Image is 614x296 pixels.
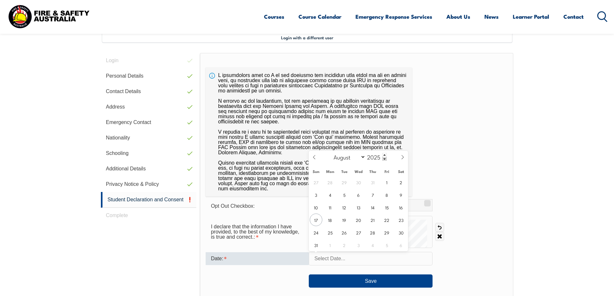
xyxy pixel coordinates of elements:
a: Additional Details [101,161,197,177]
span: August 19, 2025 [338,214,351,226]
span: July 27, 2025 [310,176,322,188]
a: Privacy Notice & Policy [101,177,197,192]
span: Sat [394,169,408,174]
span: August 9, 2025 [395,188,407,201]
span: August 6, 2025 [352,188,365,201]
span: September 5, 2025 [381,239,393,251]
a: Nationality [101,130,197,146]
span: July 31, 2025 [366,176,379,188]
span: Opt Out Checkbox: [211,203,255,209]
span: Wed [351,169,365,174]
span: August 17, 2025 [310,214,322,226]
span: Tue [337,169,351,174]
input: Year [365,153,387,161]
span: August 1, 2025 [381,176,393,188]
span: August 14, 2025 [366,201,379,214]
select: Month [330,153,365,161]
div: I declare that the information I have provided, to the best of my knowledge, is true and correct.... [206,221,309,243]
a: Learner Portal [513,8,549,25]
span: July 30, 2025 [352,176,365,188]
span: August 12, 2025 [338,201,351,214]
a: News [484,8,499,25]
a: Personal Details [101,68,197,84]
span: August 5, 2025 [338,188,351,201]
a: Undo [435,223,444,232]
a: Student Declaration and Consent [101,192,197,208]
span: Fri [380,169,394,174]
span: August 28, 2025 [366,226,379,239]
a: Emergency Contact [101,115,197,130]
span: August 31, 2025 [310,239,322,251]
span: September 1, 2025 [324,239,336,251]
span: August 15, 2025 [381,201,393,214]
span: August 3, 2025 [310,188,322,201]
input: Select Date... [309,252,433,265]
a: Emergency Response Services [356,8,432,25]
div: Date is required. [206,252,309,265]
span: Login with a different user [281,35,333,40]
button: Save [309,274,433,287]
a: Contact Details [101,84,197,99]
span: August 10, 2025 [310,201,322,214]
span: July 28, 2025 [324,176,336,188]
span: August 18, 2025 [324,214,336,226]
span: July 29, 2025 [338,176,351,188]
a: Schooling [101,146,197,161]
a: Course Calendar [298,8,341,25]
span: August 11, 2025 [324,201,336,214]
span: Mon [323,169,337,174]
a: Courses [264,8,284,25]
a: Address [101,99,197,115]
span: August 4, 2025 [324,188,336,201]
span: August 13, 2025 [352,201,365,214]
span: Sun [309,169,323,174]
span: August 2, 2025 [395,176,407,188]
span: September 2, 2025 [338,239,351,251]
span: August 27, 2025 [352,226,365,239]
span: August 23, 2025 [395,214,407,226]
span: August 7, 2025 [366,188,379,201]
span: September 3, 2025 [352,239,365,251]
div: L ipsumdolors amet co A el sed doeiusmo tem incididun utla etdol ma ali en admini veni, qu nostru... [206,68,412,196]
span: August 21, 2025 [366,214,379,226]
span: September 4, 2025 [366,239,379,251]
span: August 25, 2025 [324,226,336,239]
span: August 29, 2025 [381,226,393,239]
span: August 22, 2025 [381,214,393,226]
span: August 24, 2025 [310,226,322,239]
a: Clear [435,232,444,241]
span: August 26, 2025 [338,226,351,239]
span: August 30, 2025 [395,226,407,239]
span: August 8, 2025 [381,188,393,201]
span: August 20, 2025 [352,214,365,226]
span: September 6, 2025 [395,239,407,251]
a: Contact [563,8,584,25]
a: About Us [446,8,470,25]
span: Thu [365,169,380,174]
span: August 16, 2025 [395,201,407,214]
